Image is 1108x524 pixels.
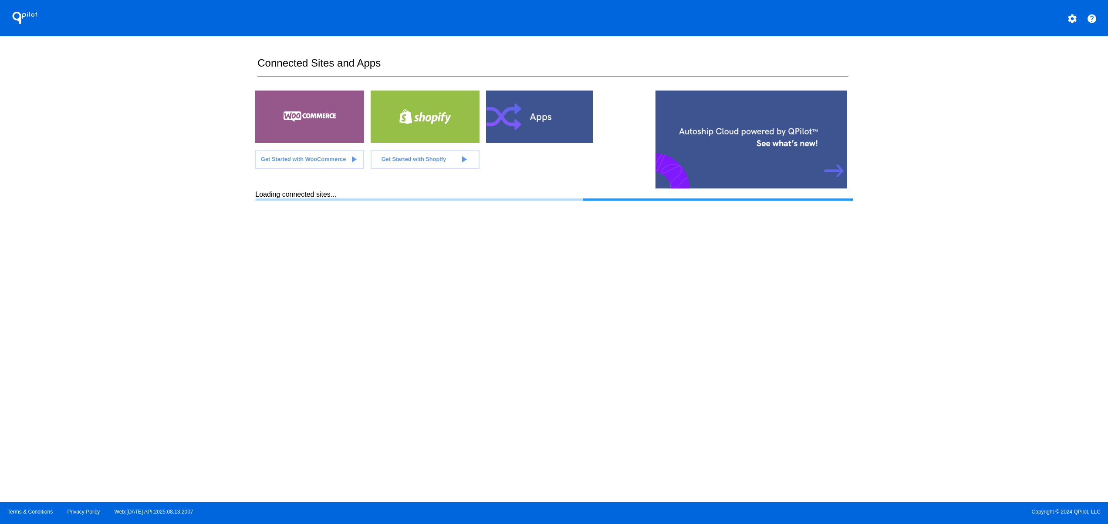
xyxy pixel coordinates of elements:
[255,150,364,169] a: Get Started with WooCommerce
[115,509,193,515] a: Web:[DATE] API:2025.08.13.2007
[561,509,1101,515] span: Copyright © 2024 QPilot, LLC
[459,154,469,165] mat-icon: play_arrow
[371,150,480,169] a: Get Started with Shopify
[68,509,100,515] a: Privacy Policy
[261,156,346,162] span: Get Started with WooCommerce
[382,156,446,162] span: Get Started with Shopify
[255,191,852,201] div: Loading connected sites...
[257,57,848,77] h2: Connected Sites and Apps
[1067,13,1078,24] mat-icon: settings
[7,9,42,27] h1: QPilot
[348,154,359,165] mat-icon: play_arrow
[7,509,53,515] a: Terms & Conditions
[1087,13,1097,24] mat-icon: help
